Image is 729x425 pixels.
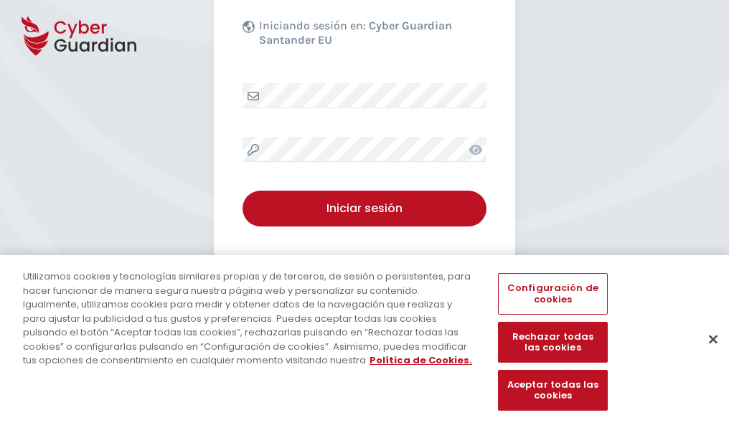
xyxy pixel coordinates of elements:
button: Rechazar todas las cookies [498,322,607,363]
button: Aceptar todas las cookies [498,370,607,411]
button: Iniciar sesión [243,191,486,226]
button: Cerrar [697,323,729,355]
div: Iniciar sesión [253,200,476,217]
div: Utilizamos cookies y tecnologías similares propias y de terceros, de sesión o persistentes, para ... [23,269,476,368]
a: Más información sobre su privacidad, se abre en una nueva pestaña [370,353,472,367]
button: Configuración de cookies, Abre el cuadro de diálogo del centro de preferencias. [498,273,607,314]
